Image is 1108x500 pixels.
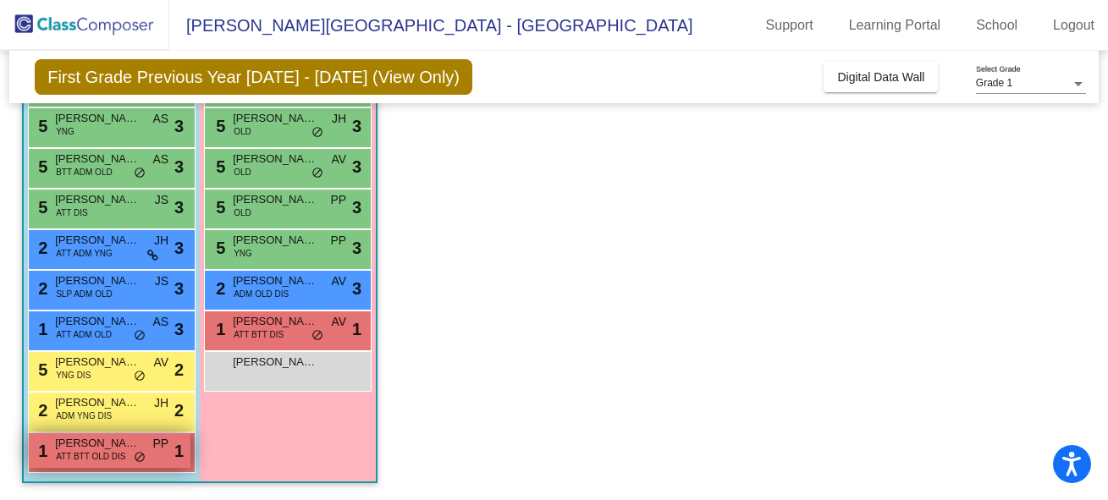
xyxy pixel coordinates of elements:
span: ADM YNG DIS [56,409,112,422]
span: ATT BTT DIS [234,328,284,341]
span: 3 [174,276,184,301]
span: 3 [352,113,361,139]
span: do_not_disturb_alt [134,329,146,343]
span: 1 [174,438,184,464]
span: ATT DIS [56,206,87,219]
span: [PERSON_NAME] ([PERSON_NAME]) [PERSON_NAME] [233,313,317,330]
span: [PERSON_NAME] [PERSON_NAME] [233,272,317,289]
span: [PERSON_NAME] [233,110,317,127]
span: OLD [234,125,251,138]
span: First Grade Previous Year [DATE] - [DATE] (View Only) [35,59,472,95]
span: do_not_disturb_alt [134,370,146,383]
span: AS [153,151,169,168]
a: School [962,12,1031,39]
span: OLD [234,166,251,179]
span: 2 [174,398,184,423]
span: 2 [34,279,47,298]
span: [PERSON_NAME] [55,232,140,249]
span: JH [154,394,168,412]
span: 3 [352,276,361,301]
span: 1 [212,320,225,338]
span: 3 [174,316,184,342]
span: 5 [34,117,47,135]
span: YNG [234,247,252,260]
span: 2 [174,357,184,382]
span: do_not_disturb_alt [311,126,323,140]
span: YNG [56,125,74,138]
span: [PERSON_NAME] [55,272,140,289]
span: [PERSON_NAME] [55,110,140,127]
span: AS [153,110,169,128]
span: 3 [352,235,361,261]
span: 5 [212,198,225,217]
span: PP [153,435,169,453]
span: 1 [352,316,361,342]
span: 5 [34,157,47,176]
span: JS [155,191,168,209]
span: [PERSON_NAME] [55,435,140,452]
span: 3 [174,195,184,220]
span: 5 [34,198,47,217]
span: do_not_disturb_alt [311,329,323,343]
span: do_not_disturb_alt [134,167,146,180]
span: PP [331,232,347,250]
span: ATT BTT OLD DIS [56,450,125,463]
span: 2 [34,401,47,420]
span: ATT ADM OLD [56,328,112,341]
span: 5 [212,157,225,176]
span: SLP ADM OLD [56,288,113,300]
span: 3 [352,154,361,179]
a: Support [752,12,827,39]
span: 2 [212,279,225,298]
span: [PERSON_NAME][GEOGRAPHIC_DATA] - [GEOGRAPHIC_DATA] [169,12,693,39]
span: Digital Data Wall [837,70,924,84]
span: [PERSON_NAME] [55,151,140,168]
span: [PERSON_NAME] [55,313,140,330]
span: 5 [212,117,225,135]
span: [PERSON_NAME] [233,151,317,168]
span: [PERSON_NAME] [233,232,317,249]
span: 3 [174,154,184,179]
span: PP [331,191,347,209]
span: JH [332,110,346,128]
span: [PERSON_NAME] [233,191,317,208]
button: Digital Data Wall [824,62,938,92]
span: 3 [352,195,361,220]
span: 3 [174,113,184,139]
span: ATT ADM YNG [56,247,113,260]
span: AV [332,151,347,168]
span: 1 [34,320,47,338]
span: 3 [174,235,184,261]
span: [PERSON_NAME] [233,354,317,371]
span: JS [155,272,168,290]
span: OLD [234,206,251,219]
span: AV [332,272,347,290]
span: do_not_disturb_alt [311,167,323,180]
span: AV [332,313,347,331]
a: Logout [1039,12,1108,39]
span: 5 [212,239,225,257]
span: [PERSON_NAME] [55,191,140,208]
span: Grade 1 [976,77,1012,89]
a: Learning Portal [835,12,955,39]
span: 5 [34,360,47,379]
span: do_not_disturb_alt [134,451,146,464]
span: JH [154,232,168,250]
span: ADM OLD DIS [234,288,289,300]
span: AS [153,313,169,331]
span: BTT ADM OLD [56,166,113,179]
span: 2 [34,239,47,257]
span: AV [154,354,169,371]
span: YNG DIS [56,369,91,382]
span: [PERSON_NAME] [55,354,140,371]
span: [PERSON_NAME] [55,394,140,411]
span: 1 [34,442,47,460]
